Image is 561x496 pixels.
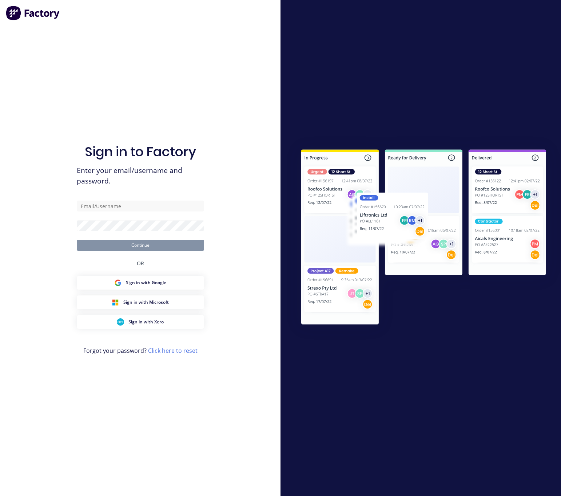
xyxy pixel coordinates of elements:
button: Microsoft Sign inSign in with Microsoft [77,295,204,309]
div: OR [137,251,144,276]
button: Google Sign inSign in with Google [77,276,204,290]
img: Google Sign in [114,279,122,286]
a: Click here to reset [148,347,198,355]
span: Sign in with Google [126,279,166,286]
h1: Sign in to Factory [85,144,196,160]
button: Xero Sign inSign in with Xero [77,315,204,329]
button: Continue [77,240,204,251]
img: Sign in [286,136,561,340]
img: Xero Sign in [117,318,124,326]
span: Forgot your password? [83,346,198,355]
img: Microsoft Sign in [112,299,119,306]
span: Enter your email/username and password. [77,165,204,186]
span: Sign in with Xero [128,319,164,325]
input: Email/Username [77,201,204,211]
img: Factory [6,6,60,20]
span: Sign in with Microsoft [123,299,169,306]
